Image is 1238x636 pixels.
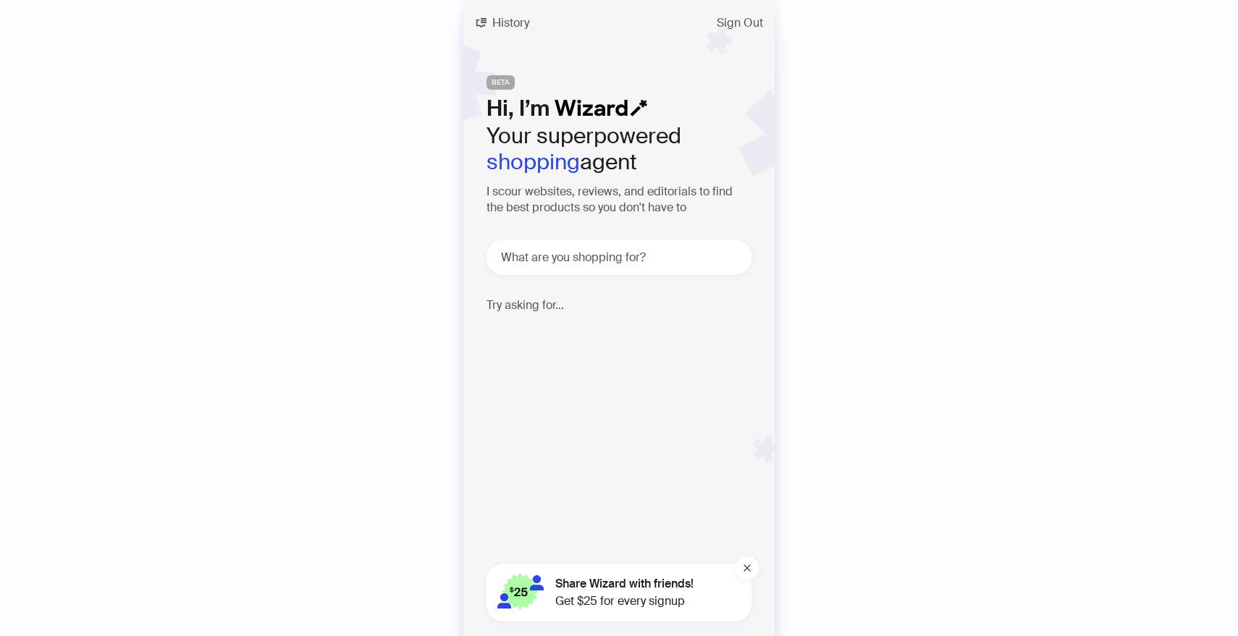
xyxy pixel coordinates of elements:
button: History [463,12,541,35]
span: BETA [487,75,515,90]
span: close [743,564,751,572]
div: Top of the line air fryer with large capacity 🔥 [500,323,754,367]
em: shopping [487,148,580,176]
button: Share Wizard with friends!Get $25 for every signup [487,564,751,622]
span: Get $25 for every signup [555,593,694,610]
h4: Try asking for... [487,298,751,312]
button: Sign Out [705,12,775,35]
h3: I scour websites, reviews, and editorials to find the best products so you don't have to [487,184,751,216]
span: Hi, I’m [487,94,549,122]
span: Sign Out [717,17,763,29]
span: Share Wizard with friends! [555,575,694,593]
h2: Your superpowered agent [487,123,751,175]
span: History [492,17,529,29]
